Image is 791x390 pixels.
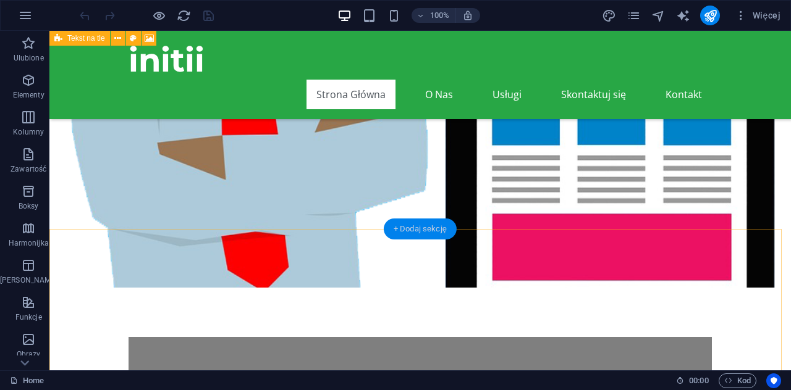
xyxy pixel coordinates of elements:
p: Harmonijka [9,238,49,248]
i: AI Writer [676,9,690,23]
h6: Czas sesji [676,373,709,388]
p: Funkcje [15,312,42,322]
button: navigator [651,8,666,23]
button: Kod [719,373,756,388]
p: Boksy [19,201,39,211]
span: Więcej [735,9,780,22]
a: Kliknij, aby anulować zaznaczenie. Kliknij dwukrotnie, aby otworzyć Strony [10,373,44,388]
i: Opublikuj [703,9,717,23]
div: + Dodaj sekcję [384,218,457,239]
i: Przeładuj stronę [177,9,191,23]
p: Ulubione [14,53,44,63]
button: Więcej [730,6,785,25]
button: reload [176,8,191,23]
p: Elementy [13,90,44,100]
span: 00 00 [689,373,708,388]
button: design [601,8,616,23]
i: Nawigator [651,9,666,23]
p: Obrazy [17,349,41,359]
button: Kliknij tutaj, aby wyjść z trybu podglądu i kontynuować edycję [151,8,166,23]
i: Strony (Ctrl+Alt+S) [627,9,641,23]
p: Kolumny [13,127,44,137]
button: 100% [412,8,455,23]
button: text_generator [675,8,690,23]
button: pages [626,8,641,23]
i: Projekt (Ctrl+Alt+Y) [602,9,616,23]
button: Usercentrics [766,373,781,388]
p: Zawartość [11,164,46,174]
h6: 100% [430,8,450,23]
span: Kod [724,373,751,388]
button: publish [700,6,720,25]
span: Tekst na tle [67,35,105,42]
span: : [698,376,700,385]
i: Po zmianie rozmiaru automatycznie dostosowuje poziom powiększenia do wybranego urządzenia. [462,10,473,21]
